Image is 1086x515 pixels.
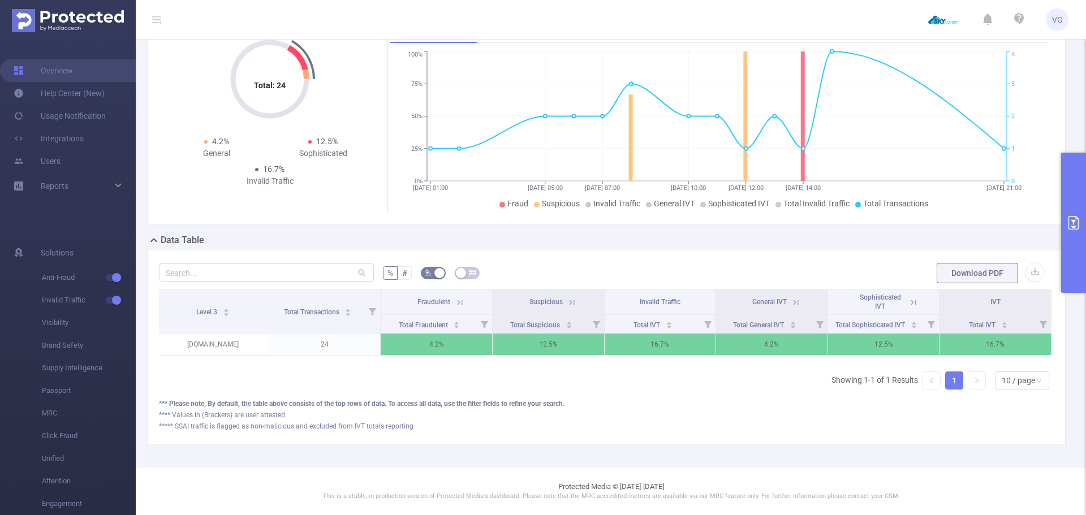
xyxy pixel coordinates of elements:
i: icon: caret-up [566,320,572,323]
tspan: [DATE] 01:00 [413,184,448,192]
div: Sort [566,320,572,327]
div: Sophisticated [270,148,376,159]
footer: Protected Media © [DATE]-[DATE] [136,467,1086,515]
i: icon: caret-up [790,320,796,323]
i: icon: caret-down [666,324,672,327]
i: icon: caret-down [911,324,917,327]
tspan: 3 [1011,80,1015,88]
div: ***** SSAI traffic is flagged as non-malicious and excluded from IVT totals reporting [159,421,1054,431]
span: Fraud [507,199,528,208]
p: 12.5% [493,334,604,355]
span: Total Sophisticated IVT [835,321,907,329]
p: 4.2% [381,334,492,355]
i: icon: left [928,377,935,384]
p: 12.5% [828,334,940,355]
tspan: [DATE] 12:00 [728,184,763,192]
i: icon: caret-down [1001,324,1007,327]
i: icon: down [1036,377,1042,385]
span: 12.5% [316,137,338,146]
tspan: [DATE] 14:00 [786,184,821,192]
p: 16.7% [605,334,716,355]
span: Fraudulent [417,298,450,306]
tspan: [DATE] 05:00 [527,184,562,192]
div: Sort [790,320,796,327]
span: Attention [42,470,136,492]
i: icon: caret-down [566,324,572,327]
li: Previous Page [923,371,941,390]
i: icon: bg-colors [425,269,432,276]
i: icon: table [469,269,476,276]
tspan: 0 [1011,178,1015,185]
tspan: [DATE] 07:00 [585,184,620,192]
span: General IVT [654,199,695,208]
div: General [163,148,270,159]
i: Filter menu [1035,315,1051,333]
div: Sort [453,320,460,327]
span: IVT [990,298,1001,306]
span: Total Transactions [863,199,928,208]
div: Sort [344,307,351,314]
span: Level 3 [196,308,219,316]
i: Filter menu [923,315,939,333]
a: Usage Notification [14,105,106,127]
span: Total IVT [969,321,997,329]
tspan: 2 [1011,113,1015,120]
span: Suspicious [542,199,580,208]
button: Download PDF [937,263,1018,283]
span: Sophisticated IVT [860,293,901,310]
i: icon: caret-down [454,324,460,327]
i: icon: caret-up [345,307,351,310]
span: Invalid Traffic [640,298,680,306]
p: 4.2% [716,334,828,355]
span: 4.2% [212,137,229,146]
span: Suspicious [529,298,563,306]
i: icon: caret-up [454,320,460,323]
tspan: [DATE] 10:00 [671,184,706,192]
tspan: 1 [1011,145,1015,153]
span: Solutions [41,241,74,264]
span: Total Transactions [284,308,341,316]
i: icon: caret-up [223,307,229,310]
h2: Data Table [161,233,204,247]
a: Help Center (New) [14,82,105,105]
tspan: [DATE] 21:00 [986,184,1022,192]
span: Total General IVT [733,321,786,329]
span: Total IVT [633,321,662,329]
tspan: Total: 24 [254,81,286,90]
span: Sophisticated IVT [708,199,770,208]
span: Invalid Traffic [593,199,640,208]
span: Total Invalid Traffic [783,199,850,208]
img: Protected Media [12,9,124,32]
div: *** Please note, By default, the table above consists of the top rows of data. To access all data... [159,399,1054,409]
tspan: 50% [411,113,423,120]
i: icon: caret-down [345,311,351,315]
i: Filter menu [476,315,492,333]
span: Engagement [42,492,136,515]
span: Unified [42,447,136,470]
i: icon: caret-up [666,320,672,323]
p: This is a stable, in production version of Protected Media's dashboard. Please note that the MRC ... [164,492,1058,501]
span: General IVT [752,298,787,306]
div: Invalid Traffic [217,175,323,187]
span: Anti-Fraud [42,266,136,289]
tspan: 4 [1011,51,1015,59]
span: Total Fraudulent [399,321,450,329]
i: Filter menu [700,315,716,333]
input: Search... [159,263,374,282]
p: 16.7% [940,334,1051,355]
i: icon: caret-down [790,324,796,327]
li: 1 [945,371,963,390]
li: Showing 1-1 of 1 Results [831,371,918,390]
span: Supply Intelligence [42,357,136,379]
a: 1 [946,372,963,389]
div: Sort [1001,320,1008,327]
a: Users [14,150,61,172]
div: Sort [223,307,230,314]
a: Reports [41,175,68,197]
span: Brand Safety [42,334,136,357]
i: icon: caret-up [911,320,917,323]
span: 16.7% [263,165,285,174]
span: VG [1052,8,1063,31]
li: Next Page [968,371,986,390]
i: icon: right [973,377,980,384]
